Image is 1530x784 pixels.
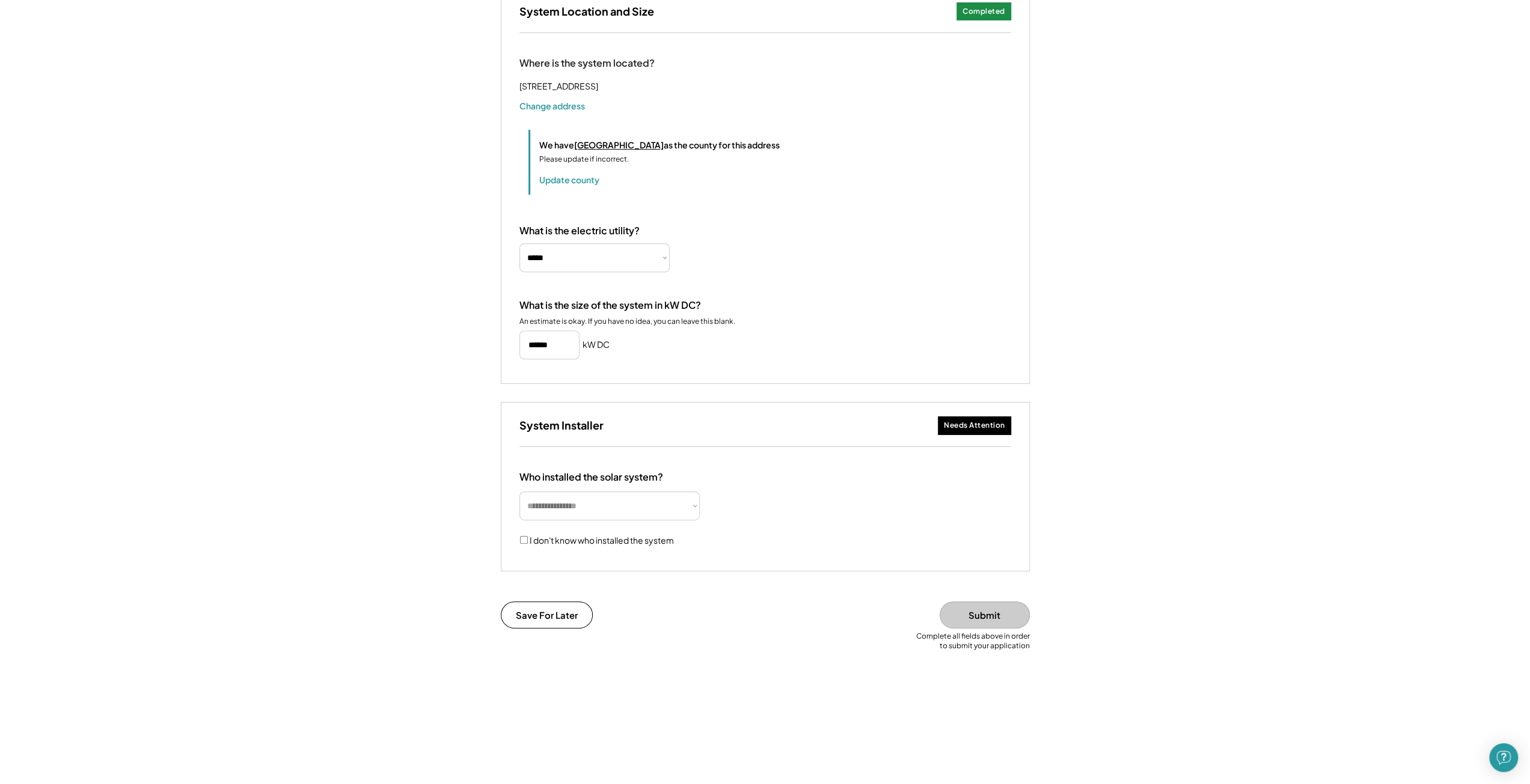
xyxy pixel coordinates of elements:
[539,174,599,186] button: Update county
[539,139,780,151] div: We have as the county for this address
[962,7,1005,17] div: Completed
[519,57,655,70] div: Where is the system located?
[519,4,654,18] h3: System Location and Size
[519,225,640,237] div: What is the electric utility?
[519,299,701,312] div: What is the size of the system in kW DC?
[519,317,735,326] div: An estimate is okay. If you have no idea, you can leave this blank.
[1489,743,1518,772] div: Open Intercom Messenger
[940,601,1030,628] button: Submit
[519,79,598,94] div: [STREET_ADDRESS]
[539,154,629,165] div: Please update if incorrect.
[519,471,663,484] div: Who installed the solar system?
[944,421,1005,431] div: Needs Attention
[501,601,593,628] button: Save For Later
[574,139,664,150] u: [GEOGRAPHIC_DATA]
[530,535,674,545] label: I don't know who installed the system
[910,631,1030,650] div: Complete all fields above in order to submit your application
[519,418,604,432] h3: System Installer
[519,100,585,112] button: Change address
[583,339,610,351] h5: kW DC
